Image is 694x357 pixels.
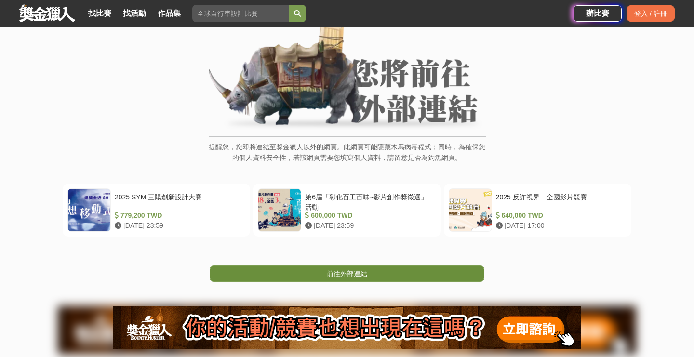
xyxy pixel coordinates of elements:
div: [DATE] 17:00 [496,221,623,231]
input: 全球自行車設計比賽 [192,5,289,22]
img: External Link Banner [209,23,486,132]
div: 登入 / 註冊 [627,5,675,22]
div: 640,000 TWD [496,211,623,221]
div: 2025 反詐視界—全國影片競賽 [496,192,623,211]
div: 第6屆「彰化百工百味~影片創作獎徵選」活動 [305,192,432,211]
img: 905fc34d-8193-4fb2-a793-270a69788fd0.png [113,306,581,349]
a: 作品集 [154,7,185,20]
a: 找活動 [119,7,150,20]
a: 2025 SYM 三陽創新設計大賽 779,200 TWD [DATE] 23:59 [63,184,250,237]
a: 第6屆「彰化百工百味~影片創作獎徵選」活動 600,000 TWD [DATE] 23:59 [253,184,440,237]
a: 前往外部連結 [210,265,484,282]
p: 提醒您，您即將連結至獎金獵人以外的網頁。此網頁可能隱藏木馬病毒程式；同時，為確保您的個人資料安全性，若該網頁需要您填寫個人資料，請留意是否為釣魚網頁。 [209,142,486,173]
span: 前往外部連結 [327,270,367,278]
a: 找比賽 [84,7,115,20]
div: 779,200 TWD [115,211,241,221]
div: [DATE] 23:59 [305,221,432,231]
a: 2025 反詐視界—全國影片競賽 640,000 TWD [DATE] 17:00 [444,184,631,237]
div: 600,000 TWD [305,211,432,221]
div: [DATE] 23:59 [115,221,241,231]
a: 辦比賽 [574,5,622,22]
div: 2025 SYM 三陽創新設計大賽 [115,192,241,211]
